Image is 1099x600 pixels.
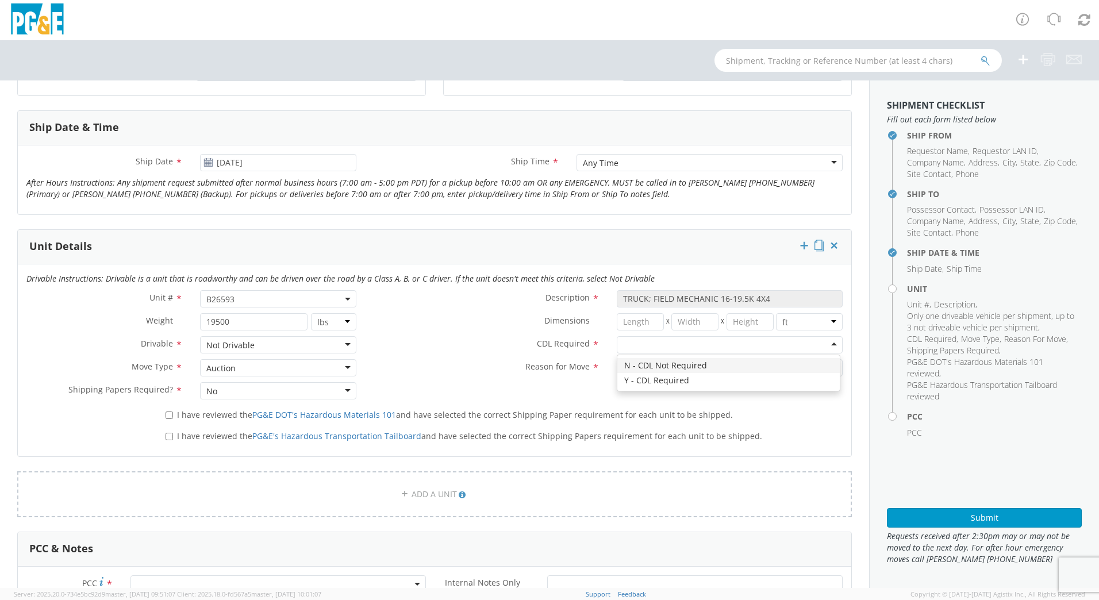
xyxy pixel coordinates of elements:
a: Feedback [618,590,646,598]
span: X [718,313,727,330]
span: Only one driveable vehicle per shipment, up to 3 not driveable vehicle per shipment [907,310,1074,333]
li: , [969,216,1000,227]
input: Shipment, Tracking or Reference Number (at least 4 chars) [714,49,1002,72]
li: , [1044,157,1078,168]
h4: Unit [907,284,1082,293]
span: Ship Time [511,156,549,167]
span: Server: 2025.20.0-734e5bc92d9 [14,590,175,598]
span: Ship Date [907,263,942,274]
a: Support [586,590,610,598]
li: , [973,145,1039,157]
a: ADD A UNIT [17,471,852,517]
span: PCC [907,427,922,438]
li: , [1044,216,1078,227]
li: , [907,345,1001,356]
span: Unit # [149,292,173,303]
span: X [664,313,672,330]
li: , [907,310,1079,333]
span: Site Contact [907,168,951,179]
span: Shipping Papers Required? [68,384,173,395]
span: Unit # [907,299,929,310]
span: PCC [82,578,97,589]
img: pge-logo-06675f144f4cfa6a6814.png [9,3,66,37]
li: , [1020,216,1041,227]
span: Company Name [907,216,964,226]
li: , [1002,157,1017,168]
h3: Ship Date & Time [29,122,119,133]
div: Any Time [583,157,618,169]
span: Requestor LAN ID [973,145,1037,156]
span: Shipping Papers Required [907,345,999,356]
h4: Ship To [907,190,1082,198]
li: , [907,168,953,180]
span: Description [545,292,590,303]
i: After Hours Instructions: Any shipment request submitted after normal business hours (7:00 am - 5... [26,177,814,199]
span: master, [DATE] 10:01:07 [251,590,321,598]
span: Drivable [141,338,173,349]
span: Internal Notes Only [445,577,520,588]
li: , [907,356,1079,379]
li: , [907,299,931,310]
li: , [1004,333,1068,345]
div: Y - CDL Required [617,373,840,388]
span: I have reviewed the and have selected the correct Shipping Paper requirement for each unit to be ... [177,409,733,420]
li: , [907,204,977,216]
span: PG&E DOT's Hazardous Materials 101 reviewed [907,356,1043,379]
span: City [1002,216,1016,226]
li: , [907,227,953,239]
h4: PCC [907,412,1082,421]
span: Zip Code [1044,216,1076,226]
div: N - CDL Not Required [617,358,840,373]
span: Reason For Move [1004,333,1066,344]
span: Zip Code [1044,157,1076,168]
li: , [907,157,966,168]
li: , [907,145,970,157]
span: PG&E Hazardous Transportation Tailboard reviewed [907,379,1057,402]
span: Possessor LAN ID [979,204,1044,215]
input: Height [727,313,774,330]
span: Phone [956,168,979,179]
h3: PCC & Notes [29,543,93,555]
h3: Unit Details [29,241,92,252]
a: PG&E DOT's Hazardous Materials 101 [252,409,396,420]
li: , [979,204,1046,216]
strong: Shipment Checklist [887,99,985,111]
span: Description [934,299,975,310]
span: B26593 [206,294,350,305]
li: , [934,299,977,310]
span: Requestor Name [907,145,968,156]
div: Auction [206,363,236,374]
li: , [1020,157,1041,168]
li: , [907,333,958,345]
li: , [1002,216,1017,227]
span: Address [969,216,998,226]
span: Move Type [132,361,173,372]
span: Weight [146,315,173,326]
span: State [1020,157,1039,168]
span: State [1020,216,1039,226]
span: CDL Required [537,338,590,349]
span: Site Contact [907,227,951,238]
input: Width [671,313,718,330]
input: I have reviewed thePG&E DOT's Hazardous Materials 101and have selected the correct Shipping Paper... [166,411,173,419]
span: Ship Time [947,263,982,274]
span: I have reviewed the and have selected the correct Shipping Papers requirement for each unit to be... [177,430,762,441]
span: Address [969,157,998,168]
input: I have reviewed thePG&E's Hazardous Transportation Tailboardand have selected the correct Shippin... [166,433,173,440]
span: Possessor Contact [907,204,975,215]
input: Length [617,313,664,330]
span: master, [DATE] 09:51:07 [105,590,175,598]
span: CDL Required [907,333,956,344]
span: Reason for Move [525,361,590,372]
h4: Ship Date & Time [907,248,1082,257]
span: Dimensions [544,315,590,326]
span: B26593 [200,290,356,307]
li: , [969,157,1000,168]
span: Phone [956,227,979,238]
div: No [206,386,217,397]
span: Requests received after 2:30pm may or may not be moved to the next day. For after hour emergency ... [887,530,1082,565]
li: , [907,263,944,275]
span: Ship Date [136,156,173,167]
h4: Ship From [907,131,1082,140]
li: , [907,216,966,227]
